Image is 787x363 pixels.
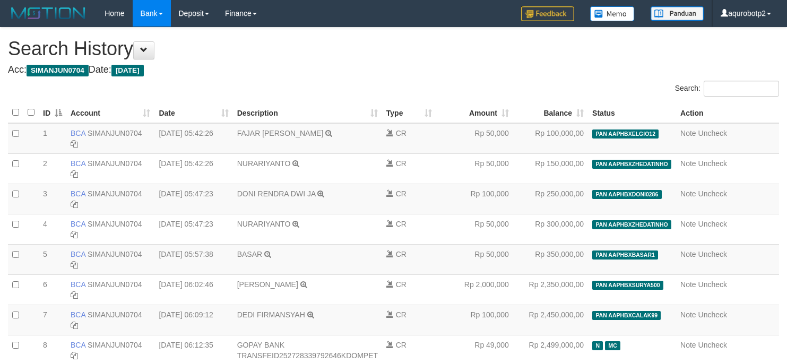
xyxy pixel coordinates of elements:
span: CR [396,129,407,137]
a: Uncheck [698,250,727,258]
img: Feedback.jpg [521,6,574,21]
td: [DATE] 06:02:46 [154,274,232,305]
td: [DATE] 05:42:26 [154,153,232,184]
span: PAN AAPHBXELGIO12 [592,129,659,139]
th: Status [588,102,676,123]
a: Uncheck [698,341,727,349]
a: NURARIYANTO [237,159,291,168]
span: CR [396,341,407,349]
a: DEDI FIRMANSYAH [237,310,305,319]
a: Copy SIMANJUN0704 to clipboard [71,140,78,148]
td: Rp 100,000,00 [513,123,588,154]
th: Amount: activate to sort column ascending [436,102,513,123]
a: SIMANJUN0704 [88,341,142,349]
td: [DATE] 05:42:26 [154,123,232,154]
td: [DATE] 05:47:23 [154,214,232,244]
td: Rp 100,000 [436,305,513,335]
a: Uncheck [698,310,727,319]
a: DONI RENDRA DWI JA [237,189,316,198]
a: Copy SIMANJUN0704 to clipboard [71,170,78,178]
span: CR [396,280,407,289]
input: Search: [704,81,779,97]
a: Copy SIMANJUN0704 to clipboard [71,200,78,209]
span: BCA [71,310,85,319]
th: Description: activate to sort column ascending [233,102,382,123]
span: PAN AAPHBXZHEDATINHO [592,160,671,169]
a: Uncheck [698,220,727,228]
span: CR [396,220,407,228]
td: 2 [39,153,66,184]
a: Uncheck [698,189,727,198]
a: Note [680,341,696,349]
span: BCA [71,129,85,137]
th: Date: activate to sort column ascending [154,102,232,123]
h4: Acc: Date: [8,65,779,75]
span: PAN AAPHBXBASAR1 [592,250,658,260]
span: BCA [71,189,85,198]
h1: Search History [8,38,779,59]
td: [DATE] 06:09:12 [154,305,232,335]
span: PAN AAPHBXSURYA500 [592,281,663,290]
span: CR [396,250,407,258]
a: Uncheck [698,159,727,168]
a: Note [680,310,696,319]
td: Rp 100,000 [436,184,513,214]
a: SIMANJUN0704 [88,250,142,258]
span: CR [396,310,407,319]
td: Rp 50,000 [436,123,513,154]
td: Rp 50,000 [436,244,513,274]
a: SIMANJUN0704 [88,189,142,198]
a: Copy SIMANJUN0704 to clipboard [71,321,78,330]
td: Rp 2,450,000,00 [513,305,588,335]
a: Copy SIMANJUN0704 to clipboard [71,230,78,239]
a: NURARIYANTO [237,220,291,228]
a: SIMANJUN0704 [88,310,142,319]
td: Rp 300,000,00 [513,214,588,244]
img: panduan.png [651,6,704,21]
td: [DATE] 05:57:38 [154,244,232,274]
span: Manually Checked by: aqurobotp1 [605,341,620,350]
a: Uncheck [698,129,727,137]
span: CR [396,159,407,168]
span: PAN AAPHBXZHEDATINHO [592,220,671,229]
a: Copy SIMANJUN0704 to clipboard [71,351,78,360]
a: Copy SIMANJUN0704 to clipboard [71,291,78,299]
th: Account: activate to sort column ascending [66,102,154,123]
span: [DATE] [111,65,144,76]
a: Note [680,129,696,137]
span: BCA [71,250,85,258]
a: Note [680,280,696,289]
td: 5 [39,244,66,274]
a: SIMANJUN0704 [88,159,142,168]
span: Has Note [592,341,603,350]
a: SIMANJUN0704 [88,280,142,289]
span: BCA [71,280,85,289]
a: SIMANJUN0704 [88,129,142,137]
td: Rp 2,000,000 [436,274,513,305]
th: ID: activate to sort column descending [39,102,66,123]
td: 4 [39,214,66,244]
a: Note [680,220,696,228]
td: [DATE] 05:47:23 [154,184,232,214]
span: BCA [71,220,85,228]
a: Note [680,250,696,258]
td: Rp 250,000,00 [513,184,588,214]
span: SIMANJUN0704 [27,65,89,76]
td: Rp 2,350,000,00 [513,274,588,305]
td: 1 [39,123,66,154]
span: BCA [71,341,85,349]
a: [PERSON_NAME] [237,280,298,289]
label: Search: [675,81,779,97]
span: BCA [71,159,85,168]
img: MOTION_logo.png [8,5,89,21]
a: FAJAR [PERSON_NAME] [237,129,324,137]
a: Note [680,189,696,198]
td: Rp 50,000 [436,214,513,244]
th: Type: activate to sort column ascending [382,102,436,123]
a: BASAR [237,250,262,258]
th: Action [676,102,779,123]
span: PAN AAPHBXCALAK99 [592,311,661,320]
img: Button%20Memo.svg [590,6,635,21]
th: Balance: activate to sort column ascending [513,102,588,123]
td: 7 [39,305,66,335]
